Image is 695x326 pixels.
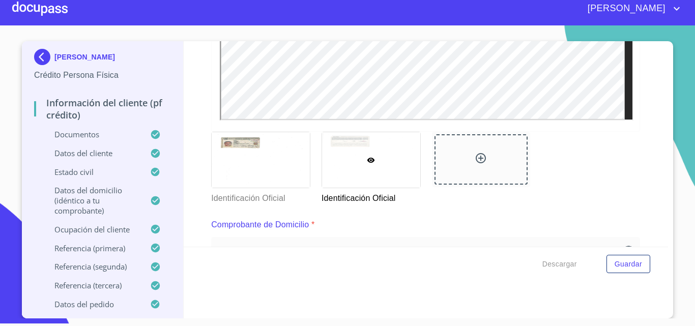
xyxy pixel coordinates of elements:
[538,255,581,274] button: Descargar
[34,185,150,216] p: Datos del domicilio (idéntico a tu comprobante)
[34,167,150,177] p: Estado Civil
[606,255,650,274] button: Guardar
[34,129,150,139] p: Documentos
[580,1,683,17] button: account of current user
[34,280,150,290] p: Referencia (tercera)
[212,132,310,188] img: Identificación Oficial
[34,261,150,272] p: Referencia (segunda)
[34,224,150,234] p: Ocupación del Cliente
[34,69,171,81] p: Crédito Persona Física
[34,97,171,121] p: Información del cliente (PF crédito)
[542,258,577,271] span: Descargar
[34,148,150,158] p: Datos del cliente
[54,53,115,61] p: [PERSON_NAME]
[211,219,309,231] p: Comprobante de Domicilio
[34,49,171,69] div: [PERSON_NAME]
[580,1,671,17] span: [PERSON_NAME]
[615,258,642,271] span: Guardar
[34,299,150,309] p: Datos del pedido
[322,188,420,204] p: Identificación Oficial
[220,246,622,256] span: Comprobante de Domicilio
[211,188,309,204] p: Identificación Oficial
[34,243,150,253] p: Referencia (primera)
[34,49,54,65] img: Docupass spot blue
